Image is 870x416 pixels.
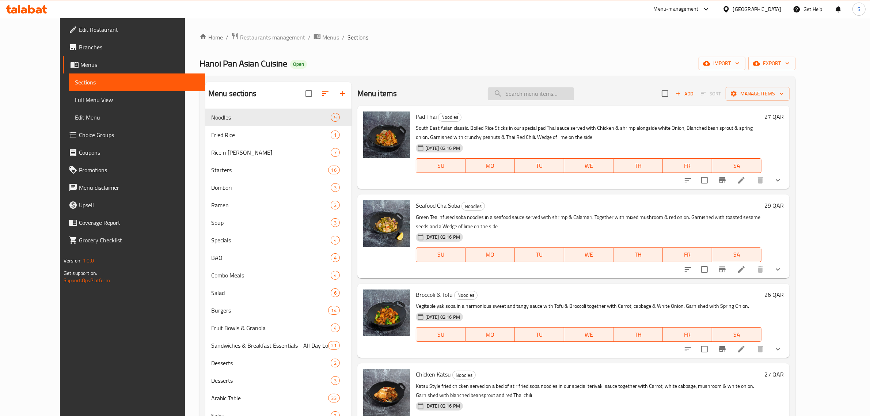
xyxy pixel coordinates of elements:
span: Desserts [211,376,331,385]
span: Sections [347,33,368,42]
button: export [748,57,795,70]
button: FR [663,158,712,173]
span: 3 [331,377,339,384]
svg: Show Choices [774,345,782,353]
span: Branches [79,43,200,52]
a: Edit Menu [69,109,205,126]
div: Dombori3 [205,179,352,196]
span: Sandwiches & Breakfast Essentials - All Day Long [211,341,328,350]
div: Burgers [211,306,328,315]
span: Sort sections [316,85,334,102]
button: SA [712,247,761,262]
div: items [331,148,340,157]
div: Sandwiches & Breakfast Essentials - All Day Long21 [205,337,352,354]
svg: Show Choices [774,265,782,274]
span: Open [290,61,307,67]
button: TH [613,158,663,173]
div: items [331,359,340,367]
span: Rice n [PERSON_NAME] [211,148,331,157]
h6: 27 QAR [764,111,784,122]
span: Noodles [455,291,477,299]
a: Coverage Report [63,214,205,231]
div: Fried Rice [211,131,331,139]
span: Specials [211,236,331,245]
a: Branches [63,38,205,56]
a: Upsell [63,196,205,214]
span: [DATE] 02:16 PM [422,234,463,241]
div: items [331,376,340,385]
li: / [342,33,345,42]
span: 4 [331,325,339,332]
div: Noodles [452,371,476,379]
span: Select to update [697,173,712,188]
button: show more [769,171,787,189]
h2: Menu items [357,88,397,99]
button: sort-choices [679,340,697,358]
button: SU [416,158,466,173]
div: Noodles [461,202,485,211]
div: Arabic Table33 [205,389,352,407]
span: 14 [328,307,339,314]
span: Dombori [211,183,331,192]
p: South East Asian classic. Boiled Rice Sticks in our special pad Thai sauce served with Chicken & ... [416,124,761,142]
span: Noodles [453,371,475,379]
div: Ramen [211,201,331,209]
span: TU [518,329,561,340]
span: TH [616,329,660,340]
button: show more [769,261,787,278]
span: Add item [673,88,696,99]
h6: 27 QAR [764,369,784,379]
div: Fruit Bowls & Granola4 [205,319,352,337]
span: Coverage Report [79,218,200,227]
div: items [331,236,340,245]
span: 6 [331,290,339,296]
span: TH [616,160,660,171]
span: Select section [657,86,673,101]
span: Soup [211,218,331,227]
div: Desserts3 [205,372,352,389]
span: SU [419,160,463,171]
a: Menus [314,33,339,42]
img: Chicken Katsu [363,369,410,416]
span: Noodles [438,113,461,121]
span: Pad Thai [416,111,437,122]
span: Chicken Katsu [416,369,451,380]
div: Noodles [438,113,461,122]
p: Green Tea infused soba noodles in a seafood sauce served with shrimp & Calamari. Together with mi... [416,213,761,231]
span: BAO [211,253,331,262]
span: 4 [331,254,339,261]
span: Manage items [732,89,784,98]
a: Restaurants management [231,33,305,42]
div: Rice n Curry [211,148,331,157]
div: Starters16 [205,161,352,179]
img: Pad Thai [363,111,410,158]
h6: 29 QAR [764,200,784,211]
div: Noodles [211,113,331,122]
span: Menu disclaimer [79,183,200,192]
span: Menus [80,60,200,69]
span: Arabic Table [211,394,328,402]
span: Add [675,90,694,98]
h2: Menu sections [208,88,257,99]
div: Salad [211,288,331,297]
span: WE [567,160,611,171]
div: Starters [211,166,328,174]
span: Grocery Checklist [79,236,200,245]
div: Open [290,60,307,69]
button: Add [673,88,696,99]
span: ⁠Hanoi Pan Asian Cuisine [200,55,287,72]
span: Full Menu View [75,95,200,104]
div: items [328,394,340,402]
button: MO [466,327,515,342]
span: 21 [328,342,339,349]
span: MO [468,249,512,260]
span: [DATE] 02:16 PM [422,402,463,409]
a: Edit Restaurant [63,21,205,38]
div: Ramen2 [205,196,352,214]
span: import [704,59,740,68]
